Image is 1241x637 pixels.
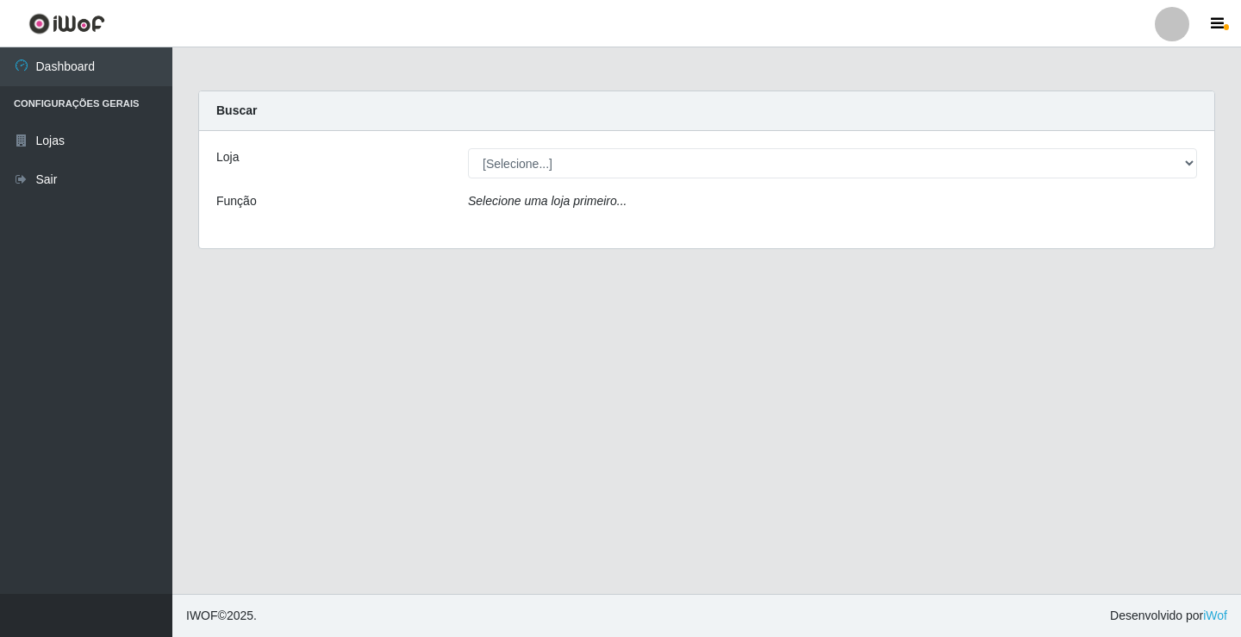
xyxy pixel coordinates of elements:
span: Desenvolvido por [1110,607,1227,625]
strong: Buscar [216,103,257,117]
label: Função [216,192,257,210]
img: CoreUI Logo [28,13,105,34]
span: IWOF [186,609,218,622]
label: Loja [216,148,239,166]
span: © 2025 . [186,607,257,625]
i: Selecione uma loja primeiro... [468,194,627,208]
a: iWof [1203,609,1227,622]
